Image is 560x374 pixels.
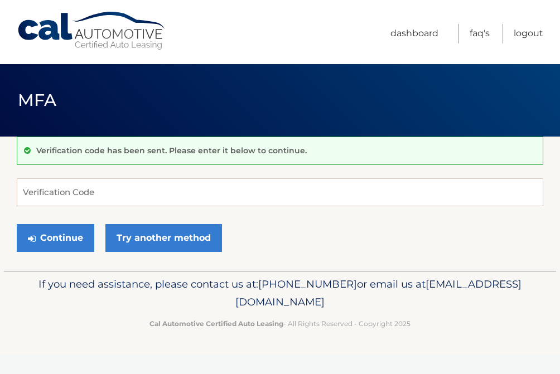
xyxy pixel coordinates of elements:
[258,278,357,290] span: [PHONE_NUMBER]
[17,178,543,206] input: Verification Code
[21,318,539,329] p: - All Rights Reserved - Copyright 2025
[18,90,57,110] span: MFA
[149,319,283,328] strong: Cal Automotive Certified Auto Leasing
[17,224,94,252] button: Continue
[21,275,539,311] p: If you need assistance, please contact us at: or email us at
[36,145,307,156] p: Verification code has been sent. Please enter it below to continue.
[17,11,167,51] a: Cal Automotive
[105,224,222,252] a: Try another method
[390,24,438,43] a: Dashboard
[235,278,522,308] span: [EMAIL_ADDRESS][DOMAIN_NAME]
[470,24,490,43] a: FAQ's
[514,24,543,43] a: Logout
